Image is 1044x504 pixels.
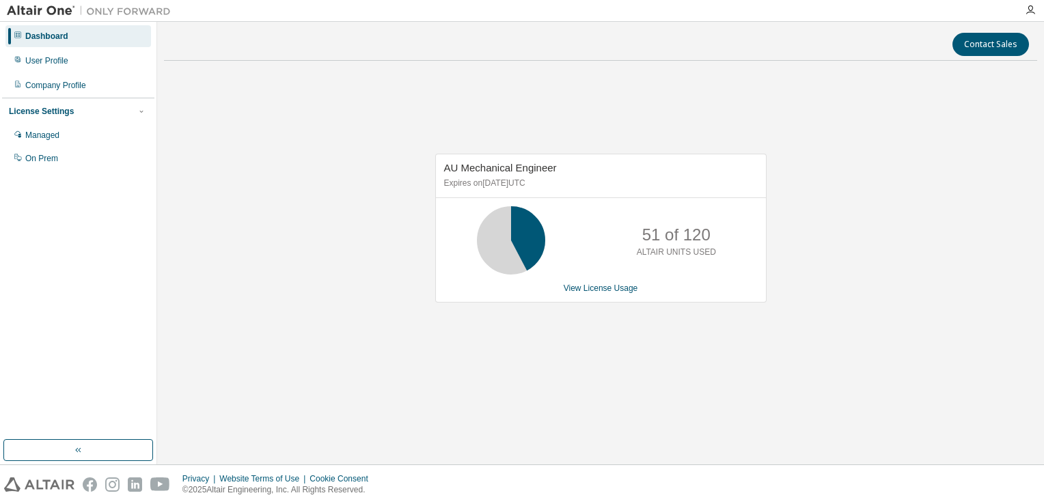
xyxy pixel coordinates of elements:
p: 51 of 120 [642,223,711,247]
img: facebook.svg [83,477,97,492]
div: Cookie Consent [310,473,376,484]
img: Altair One [7,4,178,18]
div: Website Terms of Use [219,473,310,484]
div: Privacy [182,473,219,484]
div: Dashboard [25,31,68,42]
div: License Settings [9,106,74,117]
span: AU Mechanical Engineer [444,162,557,173]
img: altair_logo.svg [4,477,74,492]
p: © 2025 Altair Engineering, Inc. All Rights Reserved. [182,484,376,496]
div: Company Profile [25,80,86,91]
img: linkedin.svg [128,477,142,492]
div: On Prem [25,153,58,164]
a: View License Usage [564,283,638,293]
button: Contact Sales [952,33,1029,56]
img: youtube.svg [150,477,170,492]
img: instagram.svg [105,477,120,492]
p: Expires on [DATE] UTC [444,178,754,189]
p: ALTAIR UNITS USED [637,247,716,258]
div: Managed [25,130,59,141]
div: User Profile [25,55,68,66]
